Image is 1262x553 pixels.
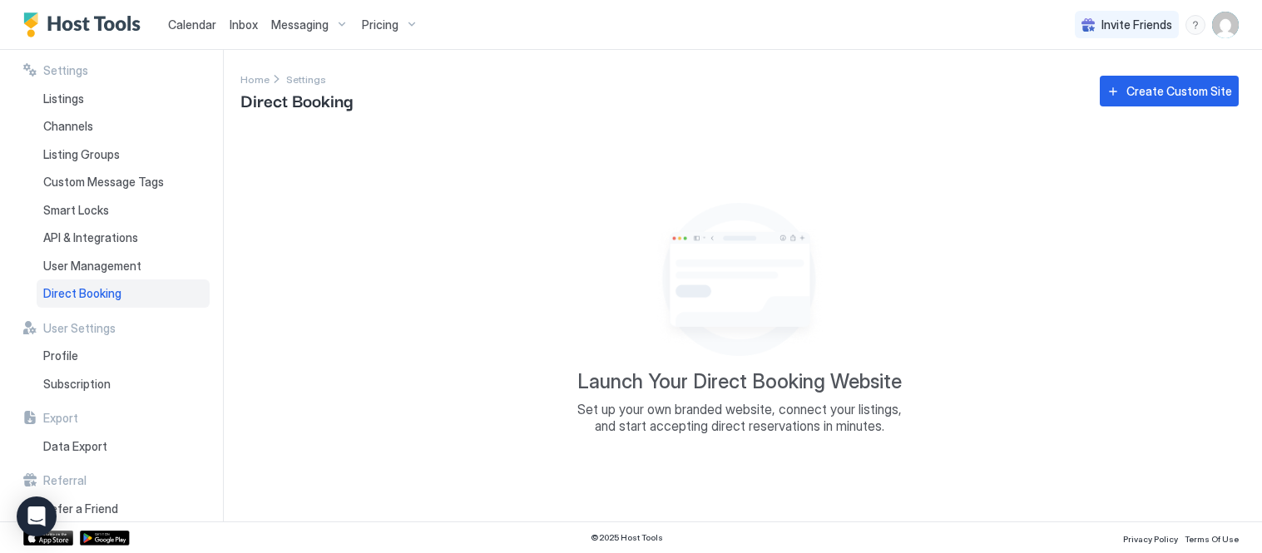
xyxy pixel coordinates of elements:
span: Calendar [168,17,216,32]
span: Referral [43,473,87,488]
span: Privacy Policy [1123,534,1178,544]
a: Listings [37,85,210,113]
a: Channels [37,112,210,141]
a: Inbox [230,16,258,33]
span: Direct Booking [240,87,353,112]
button: Create Custom Site [1100,76,1239,106]
a: Subscription [37,370,210,398]
a: Listing Groups [37,141,210,169]
div: Create Custom Site [1126,82,1232,100]
span: Channels [43,119,93,134]
span: Invite Friends [1101,17,1172,32]
span: © 2025 Host Tools [591,532,663,543]
span: User Management [43,259,141,274]
a: App Store [23,531,73,546]
span: Terms Of Use [1185,534,1239,544]
span: Export [43,411,78,426]
a: Profile [37,342,210,370]
a: API & Integrations [37,224,210,252]
a: User Management [37,252,210,280]
span: Data Export [43,439,107,454]
span: Listings [43,91,84,106]
div: Empty image [656,196,823,363]
a: Smart Locks [37,196,210,225]
span: Listing Groups [43,147,120,162]
div: Breadcrumb [240,70,270,87]
span: Inbox [230,17,258,32]
a: Google Play Store [80,531,130,546]
a: Home [240,70,270,87]
span: Smart Locks [43,203,109,218]
span: Profile [43,348,78,363]
div: menu [1185,15,1205,35]
div: User profile [1212,12,1239,38]
span: Custom Message Tags [43,175,164,190]
a: Data Export [37,432,210,461]
a: Terms Of Use [1185,529,1239,546]
a: Direct Booking [37,279,210,308]
div: Breadcrumb [286,70,326,87]
span: Settings [286,73,326,86]
a: Settings [286,70,326,87]
a: Refer a Friend [37,495,210,523]
span: Refer a Friend [43,501,118,516]
a: Privacy Policy [1123,529,1178,546]
span: Direct Booking [43,286,121,301]
span: Home [240,73,270,86]
a: Calendar [168,16,216,33]
span: User Settings [43,321,116,336]
span: API & Integrations [43,230,138,245]
span: Subscription [43,377,111,392]
a: Custom Message Tags [37,168,210,196]
span: Pricing [362,17,398,32]
span: Settings [43,63,88,78]
a: Host Tools Logo [23,12,148,37]
div: Open Intercom Messenger [17,496,57,536]
span: Set up your own branded website, connect your listings, and start accepting direct reservations i... [573,401,906,434]
span: Launch Your Direct Booking Website [577,369,902,394]
span: Messaging [271,17,329,32]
